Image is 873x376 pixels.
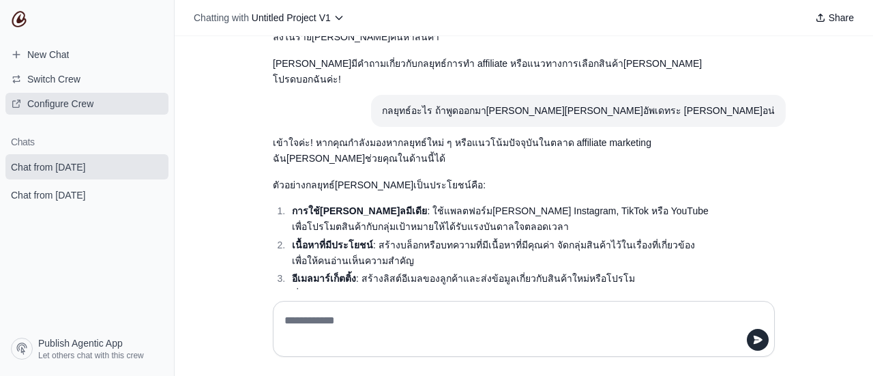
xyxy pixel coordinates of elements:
span: Switch Crew [27,72,80,86]
section: User message [371,95,786,127]
li: : ใช้แพลตฟอร์ม[PERSON_NAME] Instagram, TikTok หรือ YouTube เพื่อโปรโมตสินค้ากับกลุ่มเป้าหมายให้ได... [288,203,709,235]
a: Configure Crew [5,93,168,115]
button: Chatting with Untitled Project V1 [188,8,350,27]
strong: อีเมลมาร์เก็ตติ้ง [292,273,356,284]
p: ตัวอย่างกลยุทธ์[PERSON_NAME]เป็นประโยชน์คือ: [273,177,709,193]
p: เข้าใจค่ะ! หากคุณกำลังมองหากลยุทธ์ใหม่ ๆ หรือแนวโน้มปัจจุบันในตลาด affiliate marketing ฉัน[PERSON... [273,135,709,167]
span: Untitled Project V1 [252,12,331,23]
section: Response [262,127,720,371]
span: New Chat [27,48,69,61]
a: Chat from [DATE] [5,154,168,179]
strong: การใช้[PERSON_NAME]ลมีเดีย [292,205,427,216]
li: : สร้างลิสต์อีเมลของลูกค้าและส่งข้อมูลเกี่ยวกับสินค้าใหม่หรือโปรโมชั่น[PERSON_NAME]การขาย [288,271,709,302]
a: Chat from [DATE] [5,182,168,207]
span: Let others chat with this crew [38,350,144,361]
span: Chatting with [194,11,249,25]
span: Chat from [DATE] [11,188,85,202]
strong: เนื้อหาที่มีประโยชน์ [292,240,373,250]
a: New Chat [5,44,168,66]
button: Share [810,8,859,27]
span: Publish Agentic App [38,336,123,350]
li: : สร้างบล็อกหรือบทความที่มีเนื้อหาที่มีคุณค่า จัดกลุ่มสินค้าไว้ในเรื่องที่เกี่ยวข้องเพื่อให้คนอ่า... [288,237,709,269]
a: Publish Agentic App Let others chat with this crew [5,332,168,365]
button: Switch Crew [5,68,168,90]
span: Chat from [DATE] [11,160,85,174]
img: CrewAI Logo [11,11,27,27]
div: กลยุทธ์อะไร ถ้าพูดออกมา[PERSON_NAME][PERSON_NAME]อัพเดทระ [PERSON_NAME]อน่ [382,103,775,119]
span: Share [829,11,854,25]
p: [PERSON_NAME]มีคำถามเกี่ยวกับกลยุทธ์การทำ affiliate หรือแนวทางการเลือกสินค้า[PERSON_NAME] โปรดบอก... [273,56,709,87]
span: Configure Crew [27,97,93,111]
